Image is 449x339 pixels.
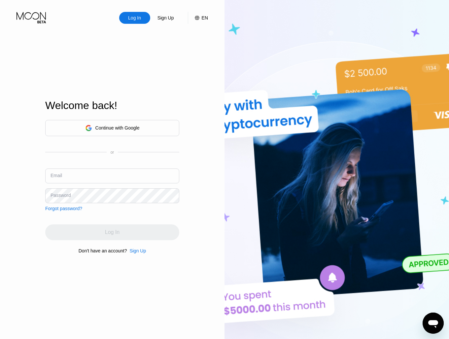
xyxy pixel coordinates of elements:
[129,248,146,253] div: Sign Up
[127,15,142,21] div: Log In
[119,12,150,24] div: Log In
[111,150,114,155] div: or
[51,173,62,178] div: Email
[127,248,146,253] div: Sign Up
[157,15,175,21] div: Sign Up
[150,12,181,24] div: Sign Up
[45,99,179,112] div: Welcome back!
[45,206,82,211] div: Forgot password?
[79,248,127,253] div: Don't have an account?
[45,120,179,136] div: Continue with Google
[95,125,140,131] div: Continue with Google
[188,12,208,24] div: EN
[423,313,444,334] iframe: Button to launch messaging window
[202,15,208,20] div: EN
[51,193,71,198] div: Password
